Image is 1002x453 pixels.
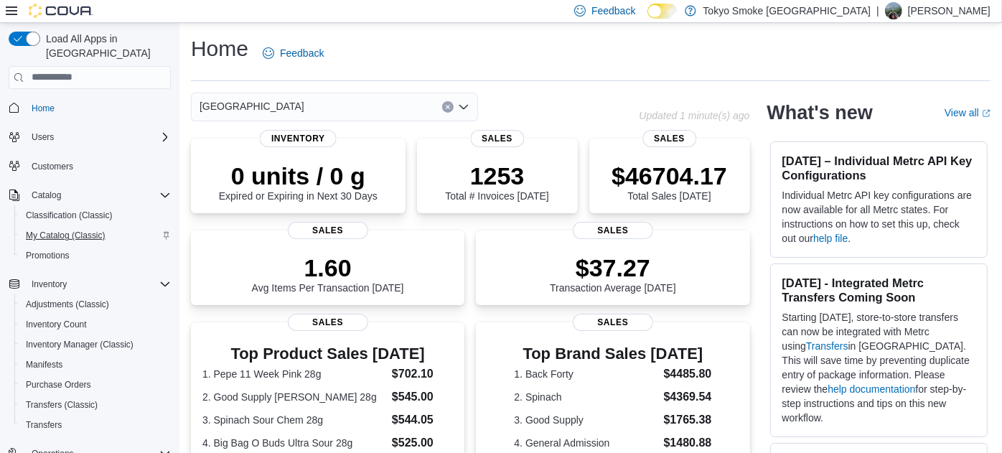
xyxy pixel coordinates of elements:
span: Users [32,131,54,143]
button: Users [3,127,177,147]
span: [GEOGRAPHIC_DATA] [200,98,304,115]
a: Inventory Manager (Classic) [20,336,139,353]
a: My Catalog (Classic) [20,227,111,244]
button: Manifests [14,355,177,375]
span: Inventory [260,130,337,147]
span: Promotions [20,247,171,264]
dt: 4. Big Bag O Buds Ultra Sour 28g [202,436,386,450]
span: Customers [32,161,73,172]
span: Purchase Orders [26,379,91,391]
a: Adjustments (Classic) [20,296,115,313]
p: [PERSON_NAME] [908,2,991,19]
dt: 4. General Admission [514,436,657,450]
button: Clear input [442,101,454,113]
span: Transfers [20,416,171,434]
span: Classification (Classic) [26,210,113,221]
dt: 3. Spinach Sour Chem 28g [202,413,386,427]
div: Expired or Expiring in Next 30 Days [219,162,378,202]
p: Individual Metrc API key configurations are now available for all Metrc states. For instructions ... [782,188,975,246]
dt: 3. Good Supply [514,413,657,427]
input: Dark Mode [647,4,678,19]
span: My Catalog (Classic) [20,227,171,244]
span: Feedback [591,4,635,18]
span: Purchase Orders [20,376,171,393]
button: Inventory Count [14,314,177,335]
dt: 1. Back Forty [514,367,657,381]
span: Feedback [280,46,324,60]
span: Inventory Manager (Classic) [20,336,171,353]
p: $46704.17 [612,162,727,190]
h3: Top Product Sales [DATE] [202,345,453,363]
h2: What's new [767,101,873,124]
dd: $4485.80 [664,365,712,383]
span: Manifests [20,356,171,373]
span: My Catalog (Classic) [26,230,106,241]
h3: [DATE] - Integrated Metrc Transfers Coming Soon [782,276,975,304]
dd: $1480.88 [664,434,712,452]
button: Promotions [14,246,177,266]
p: 1253 [445,162,548,190]
button: Classification (Classic) [14,205,177,225]
span: Home [32,103,55,114]
dd: $544.05 [392,411,453,429]
button: Open list of options [458,101,469,113]
a: help file [813,233,848,244]
button: Customers [3,156,177,177]
p: 1.60 [252,253,404,282]
div: Total Sales [DATE] [612,162,727,202]
button: Catalog [26,187,67,204]
button: Inventory [3,274,177,294]
button: Transfers [14,415,177,435]
span: Sales [288,314,368,331]
dd: $545.00 [392,388,453,406]
span: Transfers (Classic) [20,396,171,414]
h3: [DATE] – Individual Metrc API Key Configurations [782,154,975,182]
button: Adjustments (Classic) [14,294,177,314]
button: My Catalog (Classic) [14,225,177,246]
img: Cova [29,4,93,18]
span: Inventory Manager (Classic) [26,339,134,350]
a: Home [26,100,60,117]
span: Manifests [26,359,62,370]
h3: Top Brand Sales [DATE] [514,345,711,363]
div: Avg Items Per Transaction [DATE] [252,253,404,294]
dt: 2. Spinach [514,390,657,404]
dt: 2. Good Supply [PERSON_NAME] 28g [202,390,386,404]
span: Adjustments (Classic) [20,296,171,313]
span: Sales [288,222,368,239]
dd: $4369.54 [664,388,712,406]
p: $37.27 [550,253,676,282]
a: View allExternal link [945,107,991,118]
span: Adjustments (Classic) [26,299,109,310]
a: Transfers [20,416,67,434]
div: Transaction Average [DATE] [550,253,676,294]
span: Users [26,129,171,146]
span: Inventory Count [26,319,87,330]
a: Purchase Orders [20,376,97,393]
p: 0 units / 0 g [219,162,378,190]
a: Feedback [257,39,329,67]
p: Starting [DATE], store-to-store transfers can now be integrated with Metrc using in [GEOGRAPHIC_D... [782,310,975,425]
p: Updated 1 minute(s) ago [639,110,749,121]
span: Sales [573,314,653,331]
span: Catalog [32,190,61,201]
dd: $1765.38 [664,411,712,429]
span: Promotions [26,250,70,261]
button: Catalog [3,185,177,205]
a: Classification (Classic) [20,207,118,224]
span: Transfers (Classic) [26,399,98,411]
span: Transfers [26,419,62,431]
span: Sales [573,222,653,239]
span: Sales [470,130,524,147]
button: Home [3,98,177,118]
button: Purchase Orders [14,375,177,395]
button: Inventory [26,276,72,293]
a: Promotions [20,247,75,264]
span: Inventory [26,276,171,293]
span: Inventory [32,279,67,290]
span: Catalog [26,187,171,204]
span: Classification (Classic) [20,207,171,224]
h1: Home [191,34,248,63]
a: Manifests [20,356,68,373]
